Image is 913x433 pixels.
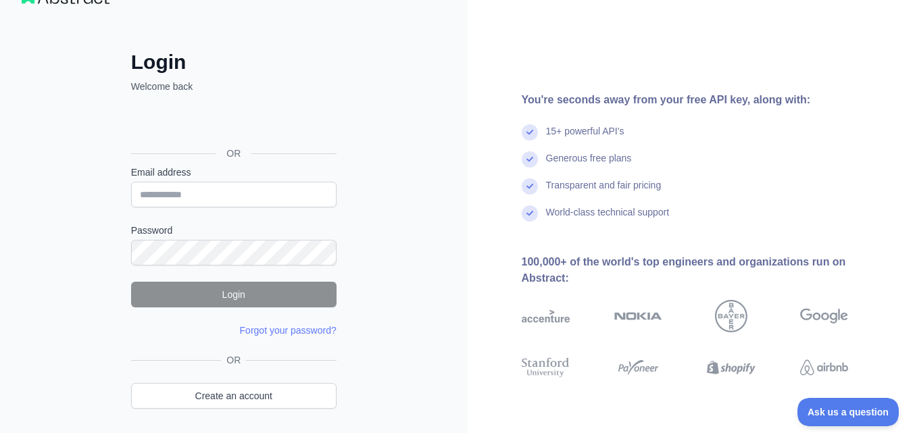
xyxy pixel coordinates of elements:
[221,353,246,367] span: OR
[124,108,341,138] iframe: Sign in with Google Button
[800,300,848,332] img: google
[240,325,337,336] a: Forgot your password?
[546,178,662,205] div: Transparent and fair pricing
[216,147,251,160] span: OR
[614,355,662,380] img: payoneer
[522,355,570,380] img: stanford university
[131,165,337,179] label: Email address
[522,300,570,332] img: accenture
[131,282,337,307] button: Login
[131,80,337,93] p: Welcome back
[522,178,538,195] img: check mark
[522,205,538,222] img: check mark
[131,50,337,74] h2: Login
[546,205,670,232] div: World-class technical support
[522,254,892,286] div: 100,000+ of the world's top engineers and organizations run on Abstract:
[800,355,848,380] img: airbnb
[614,300,662,332] img: nokia
[707,355,755,380] img: shopify
[522,124,538,141] img: check mark
[797,398,899,426] iframe: Toggle Customer Support
[546,124,624,151] div: 15+ powerful API's
[131,383,337,409] a: Create an account
[522,151,538,168] img: check mark
[546,151,632,178] div: Generous free plans
[522,92,892,108] div: You're seconds away from your free API key, along with:
[131,224,337,237] label: Password
[715,300,747,332] img: bayer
